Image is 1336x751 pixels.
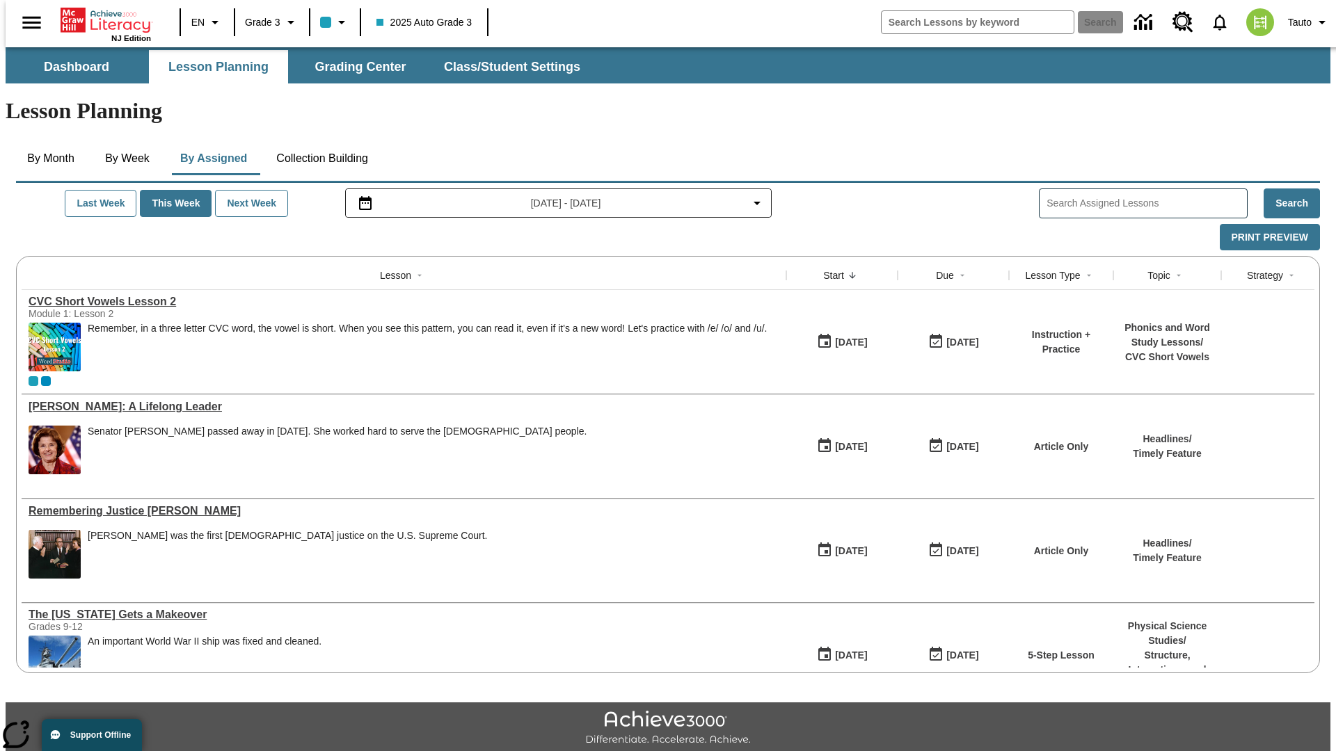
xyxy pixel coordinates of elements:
[380,268,411,282] div: Lesson
[1120,321,1214,350] p: Phonics and Word Study Lessons /
[1247,268,1283,282] div: Strategy
[1220,224,1320,251] button: Print Preview
[315,10,356,35] button: Class color is light blue. Change class color
[41,376,51,386] div: OL 2025 Auto Grade 4
[1202,4,1238,40] a: Notifications
[29,608,779,621] div: The Missouri Gets a Makeover
[1047,193,1247,213] input: Search Assigned Lessons
[1133,432,1202,446] p: Headlines /
[29,505,779,517] div: Remembering Justice O'Connor
[1120,619,1214,648] p: Physical Science Studies /
[812,642,872,668] button: 10/15/25: First time the lesson was available
[16,142,86,175] button: By Month
[88,426,587,437] div: Senator [PERSON_NAME] passed away in [DATE]. She worked hard to serve the [DEMOGRAPHIC_DATA] people.
[265,142,379,175] button: Collection Building
[6,98,1330,124] h1: Lesson Planning
[93,142,162,175] button: By Week
[11,2,52,43] button: Open side menu
[812,433,872,460] button: 10/15/25: First time the lesson was available
[1034,439,1089,454] p: Article Only
[111,34,151,42] span: NJ Edition
[1170,267,1187,284] button: Sort
[1120,350,1214,364] p: CVC Short Vowels
[585,711,751,746] img: Achieve3000 Differentiate Accelerate Achieve
[1238,4,1282,40] button: Select a new avatar
[946,647,978,664] div: [DATE]
[1120,648,1214,692] p: Structure, Interactions, and Properties of Matter
[29,308,237,319] div: Module 1: Lesson 2
[65,190,136,217] button: Last Week
[29,296,779,308] a: CVC Short Vowels Lesson 2, Lessons
[88,323,767,371] div: Remember, in a three letter CVC word, the vowel is short. When you see this pattern, you can read...
[29,426,81,474] img: Senator Dianne Feinstein of California smiles with the U.S. flag behind her.
[29,401,779,413] div: Dianne Feinstein: A Lifelong Leader
[88,530,487,579] div: Sandra Day O'Connor was the first female justice on the U.S. Supreme Court.
[169,142,258,175] button: By Assigned
[42,719,142,751] button: Support Offline
[946,542,978,560] div: [DATE]
[433,50,591,83] button: Class/Student Settings
[29,376,38,386] div: Current Class
[291,50,430,83] button: Grading Center
[376,15,472,30] span: 2025 Auto Grade 3
[835,647,867,664] div: [DATE]
[923,329,983,355] button: 10/15/25: Last day the lesson can be accessed
[1016,328,1106,357] p: Instruction + Practice
[6,50,593,83] div: SubNavbar
[1034,544,1089,558] p: Article Only
[954,267,971,284] button: Sort
[44,59,109,75] span: Dashboard
[168,59,269,75] span: Lesson Planning
[835,438,867,455] div: [DATE]
[411,267,428,284] button: Sort
[215,190,288,217] button: Next Week
[1081,267,1097,284] button: Sort
[1288,15,1312,30] span: Tauto
[1246,8,1274,36] img: avatar image
[1282,10,1336,35] button: Profile/Settings
[70,730,131,740] span: Support Offline
[1028,648,1095,663] p: 5-Step Lesson
[1264,188,1320,218] button: Search
[1283,267,1300,284] button: Sort
[531,196,601,211] span: [DATE] - [DATE]
[88,530,487,542] div: [PERSON_NAME] was the first [DEMOGRAPHIC_DATA] justice on the U.S. Supreme Court.
[88,636,321,684] div: An important World War II ship was fixed and cleaned.
[923,642,983,668] button: 10/15/25: Last day the lesson can be accessed
[835,542,867,560] div: [DATE]
[29,621,237,632] div: Grades 9-12
[29,296,779,308] div: CVC Short Vowels Lesson 2
[812,538,872,564] button: 10/15/25: First time the lesson was available
[185,10,230,35] button: Language: EN, Select a language
[88,426,587,474] div: Senator Dianne Feinstein passed away in September 2023. She worked hard to serve the American peo...
[835,334,867,351] div: [DATE]
[29,608,779,621] a: The Missouri Gets a Makeover, Lessons
[946,438,978,455] div: [DATE]
[936,268,954,282] div: Due
[29,505,779,517] a: Remembering Justice O'Connor, Lessons
[812,329,872,355] button: 10/15/25: First time the lesson was available
[140,190,212,217] button: This Week
[1164,3,1202,41] a: Resource Center, Will open in new tab
[29,401,779,413] a: Dianne Feinstein: A Lifelong Leader, Lessons
[7,50,146,83] button: Dashboard
[61,5,151,42] div: Home
[1133,536,1202,551] p: Headlines /
[1025,268,1080,282] div: Lesson Type
[29,530,81,579] img: Chief Justice Warren Burger, wearing a black robe, holds up his right hand and faces Sandra Day O...
[191,15,205,30] span: EN
[61,6,151,34] a: Home
[1126,3,1164,42] a: Data Center
[315,59,406,75] span: Grading Center
[946,334,978,351] div: [DATE]
[6,47,1330,83] div: SubNavbar
[245,15,280,30] span: Grade 3
[444,59,580,75] span: Class/Student Settings
[239,10,305,35] button: Grade: Grade 3, Select a grade
[882,11,1074,33] input: search field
